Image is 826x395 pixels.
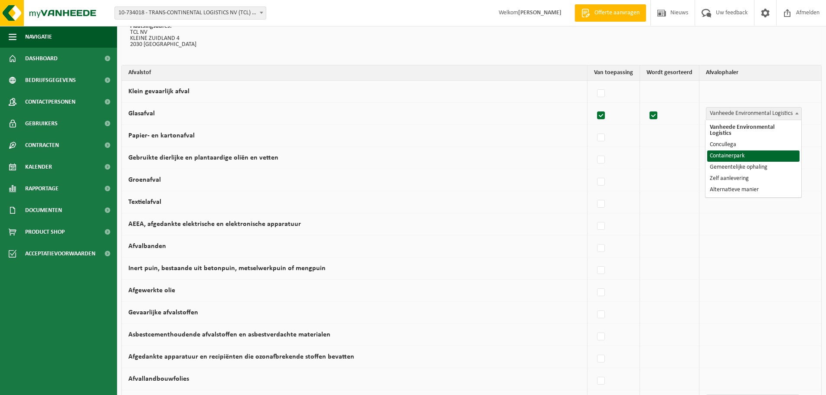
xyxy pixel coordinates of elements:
span: Dashboard [25,48,58,69]
label: Afgewerkte olie [128,287,175,294]
li: Gemeentelijke ophaling [707,162,800,173]
p: TCL NV KLEINE ZUIDLAND 4 2030 [GEOGRAPHIC_DATA] [130,23,813,48]
span: 10-734018 - TRANS-CONTINENTAL LOGISTICS NV (TCL) - ANTWERPEN [115,7,266,19]
label: Afvalbanden [128,243,166,250]
label: AEEA, afgedankte elektrische en elektronische apparatuur [128,221,301,228]
label: Groenafval [128,176,161,183]
label: Klein gevaarlijk afval [128,88,189,95]
span: Vanheede Environmental Logistics [706,108,801,120]
span: Gebruikers [25,113,58,134]
span: Rapportage [25,178,59,199]
span: Contactpersonen [25,91,75,113]
span: Offerte aanvragen [592,9,642,17]
th: Van toepassing [588,65,640,81]
label: Asbestcementhoudende afvalstoffen en asbestverdachte materialen [128,331,330,338]
span: Contracten [25,134,59,156]
label: Gevaarlijke afvalstoffen [128,309,198,316]
label: Papier- en kartonafval [128,132,195,139]
li: Zelf aanlevering [707,173,800,184]
li: Alternatieve manier [707,184,800,196]
li: Containerpark [707,150,800,162]
span: Navigatie [25,26,52,48]
label: Afgedankte apparatuur en recipiënten die ozonafbrekende stoffen bevatten [128,353,354,360]
label: Glasafval [128,110,155,117]
span: Kalender [25,156,52,178]
strong: [PERSON_NAME] [518,10,562,16]
span: Documenten [25,199,62,221]
label: Inert puin, bestaande uit betonpuin, metselwerkpuin of mengpuin [128,265,326,272]
span: Acceptatievoorwaarden [25,243,95,264]
span: Bedrijfsgegevens [25,69,76,91]
th: Afvalophaler [699,65,821,81]
label: Gebruikte dierlijke en plantaardige oliën en vetten [128,154,278,161]
th: Wordt gesorteerd [640,65,699,81]
label: Textielafval [128,199,161,206]
span: Product Shop [25,221,65,243]
li: Vanheede Environmental Logistics [707,122,800,139]
li: Concullega [707,139,800,150]
span: 10-734018 - TRANS-CONTINENTAL LOGISTICS NV (TCL) - ANTWERPEN [114,7,266,20]
th: Afvalstof [122,65,588,81]
a: Offerte aanvragen [575,4,646,22]
label: Afvallandbouwfolies [128,375,189,382]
